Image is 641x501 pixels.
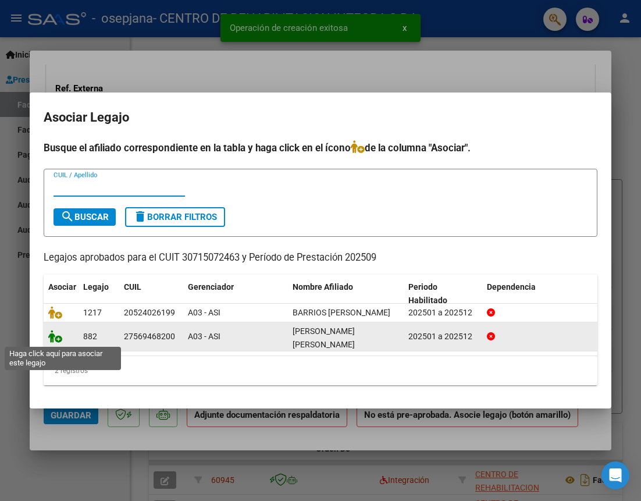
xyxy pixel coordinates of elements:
[183,275,288,313] datatable-header-cell: Gerenciador
[124,282,141,292] span: CUIL
[54,208,116,226] button: Buscar
[293,326,355,349] span: RICCIARDONE BARREIRO MERLINA GERALDINE
[188,282,234,292] span: Gerenciador
[288,275,404,313] datatable-header-cell: Nombre Afiliado
[44,140,597,155] h4: Busque el afiliado correspondiente en la tabla y haga click en el ícono de la columna "Asociar".
[48,282,76,292] span: Asociar
[119,275,183,313] datatable-header-cell: CUIL
[133,212,217,222] span: Borrar Filtros
[83,282,109,292] span: Legajo
[44,251,597,265] p: Legajos aprobados para el CUIT 30715072463 y Período de Prestación 202509
[133,209,147,223] mat-icon: delete
[408,282,447,305] span: Periodo Habilitado
[44,356,597,385] div: 2 registros
[408,306,478,319] div: 202501 a 202512
[83,332,97,341] span: 882
[293,282,353,292] span: Nombre Afiliado
[124,330,175,343] div: 27569468200
[60,212,109,222] span: Buscar
[124,306,175,319] div: 20524026199
[44,106,597,129] h2: Asociar Legajo
[482,275,598,313] datatable-header-cell: Dependencia
[487,282,536,292] span: Dependencia
[83,308,102,317] span: 1217
[188,308,220,317] span: A03 - ASI
[601,461,629,489] div: Open Intercom Messenger
[188,332,220,341] span: A03 - ASI
[293,308,390,317] span: BARRIOS MAXIMO DYLAN
[408,330,478,343] div: 202501 a 202512
[79,275,119,313] datatable-header-cell: Legajo
[44,275,79,313] datatable-header-cell: Asociar
[404,275,482,313] datatable-header-cell: Periodo Habilitado
[60,209,74,223] mat-icon: search
[125,207,225,227] button: Borrar Filtros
